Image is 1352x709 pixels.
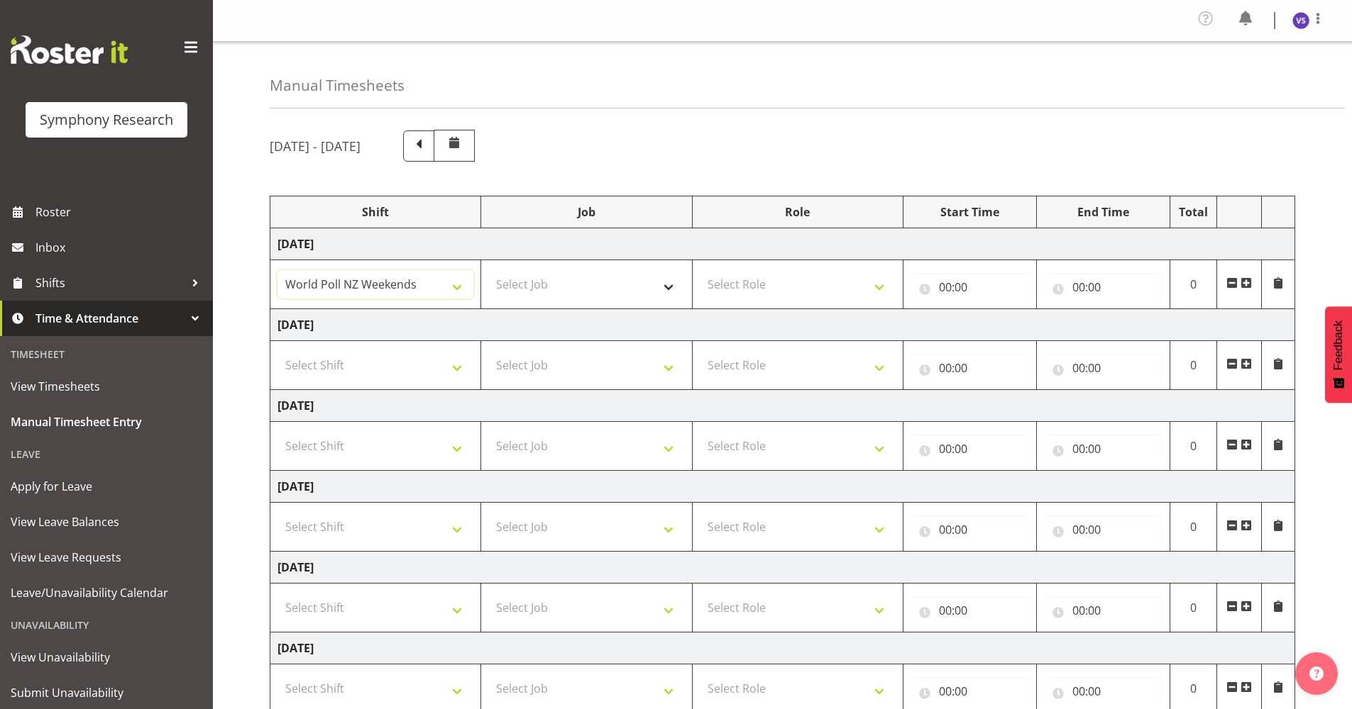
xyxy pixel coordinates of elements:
[35,272,185,294] span: Shifts
[277,203,473,220] div: Shift
[35,237,206,258] span: Inbox
[270,309,1295,341] td: [DATE]
[270,632,1295,664] td: [DATE]
[11,411,202,432] span: Manual Timesheet Entry
[911,273,1029,301] input: Click to select...
[1170,422,1217,471] td: 0
[1044,596,1163,625] input: Click to select...
[1177,203,1210,220] div: Total
[1170,341,1217,390] td: 0
[1044,677,1163,705] input: Click to select...
[11,35,128,64] img: Rosterit website logo
[700,203,896,220] div: Role
[911,203,1029,220] div: Start Time
[40,109,173,130] div: Symphony Research
[911,515,1029,544] input: Click to select...
[11,547,202,568] span: View Leave Requests
[4,340,209,369] div: Timesheet
[1170,503,1217,552] td: 0
[270,471,1295,503] td: [DATE]
[270,228,1295,260] td: [DATE]
[11,376,202,397] span: View Timesheets
[1292,12,1309,29] img: virender-singh11427.jpg
[1044,354,1163,382] input: Click to select...
[11,582,202,603] span: Leave/Unavailability Calendar
[4,404,209,440] a: Manual Timesheet Entry
[4,504,209,540] a: View Leave Balances
[270,138,361,154] h5: [DATE] - [DATE]
[911,677,1029,705] input: Click to select...
[1044,515,1163,544] input: Click to select...
[1332,320,1345,370] span: Feedback
[1044,435,1163,463] input: Click to select...
[270,552,1295,584] td: [DATE]
[11,476,202,497] span: Apply for Leave
[4,369,209,404] a: View Timesheets
[4,575,209,610] a: Leave/Unavailability Calendar
[1170,260,1217,309] td: 0
[35,308,185,329] span: Time & Attendance
[4,469,209,504] a: Apply for Leave
[11,682,202,703] span: Submit Unavailability
[35,201,206,223] span: Roster
[4,610,209,640] div: Unavailability
[4,640,209,675] a: View Unavailability
[911,354,1029,382] input: Click to select...
[911,435,1029,463] input: Click to select...
[911,596,1029,625] input: Click to select...
[1044,203,1163,220] div: End Time
[488,203,684,220] div: Job
[4,540,209,575] a: View Leave Requests
[1325,306,1352,403] button: Feedback - Show survey
[1309,666,1324,681] img: help-xxl-2.png
[11,511,202,532] span: View Leave Balances
[1170,584,1217,632] td: 0
[1044,273,1163,301] input: Click to select...
[4,440,209,469] div: Leave
[270,77,405,94] h4: Manual Timesheets
[11,647,202,668] span: View Unavailability
[270,390,1295,422] td: [DATE]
